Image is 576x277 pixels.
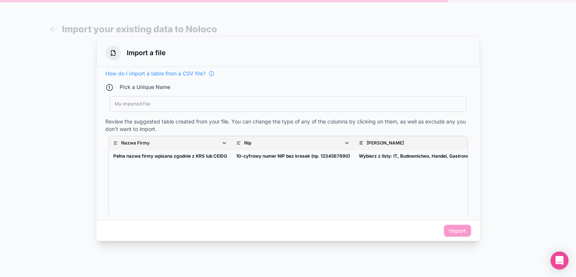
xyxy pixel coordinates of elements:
[232,150,354,162] td: 10-cyfrowy numer NIP bez kresek (np. 1234567890)
[109,136,468,226] div: scrollable content
[105,118,471,133] div: Review the suggested table created from your file. You can change the type of any of the columns ...
[121,140,150,146] p: Nazwa Firmy
[105,70,214,77] a: How do I import a table from a CSV file?
[105,70,205,77] span: How do I import a table from a CSV file?
[109,150,232,162] td: Pełna nazwa firmy wpisana zgodnie z KRS lub CEIDG
[244,140,251,146] p: Nip
[367,140,404,146] p: [PERSON_NAME]
[120,83,170,92] h4: Pick a Unique Name
[127,48,166,58] h3: Import a file
[550,251,568,269] div: Open Intercom Messenger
